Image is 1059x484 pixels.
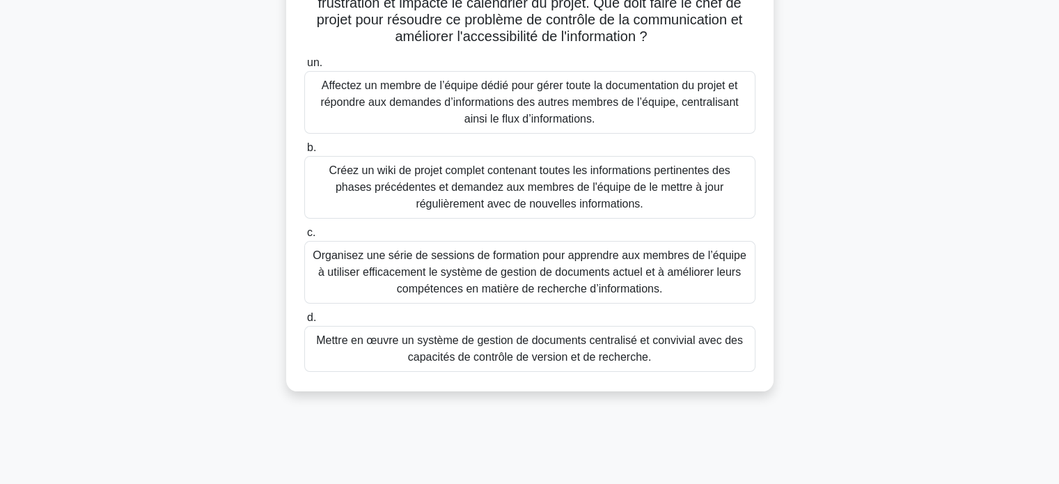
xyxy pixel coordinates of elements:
[307,226,315,238] font: c.
[316,334,743,363] font: Mettre en œuvre un système de gestion de documents centralisé et convivial avec des capacités de ...
[307,141,316,153] font: b.
[307,311,316,323] font: d.
[329,164,730,210] font: Créez un wiki de projet complet contenant toutes les informations pertinentes des phases précéden...
[320,79,738,125] font: Affectez un membre de l’équipe dédié pour gérer toute la documentation du projet et répondre aux ...
[313,249,746,295] font: Organisez une série de sessions de formation pour apprendre aux membres de l’équipe à utiliser ef...
[307,56,322,68] font: un.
